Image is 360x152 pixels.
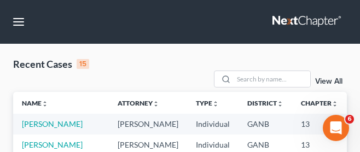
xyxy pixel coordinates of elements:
[247,99,283,107] a: Districtunfold_more
[277,101,283,107] i: unfold_more
[22,99,48,107] a: Nameunfold_more
[22,140,83,149] a: [PERSON_NAME]
[187,114,239,134] td: Individual
[212,101,219,107] i: unfold_more
[118,99,159,107] a: Attorneyunfold_more
[332,101,338,107] i: unfold_more
[239,114,292,134] td: GANB
[42,101,48,107] i: unfold_more
[301,99,338,107] a: Chapterunfold_more
[323,115,349,141] iframe: Intercom live chat
[315,78,342,85] a: View All
[234,71,310,87] input: Search by name...
[292,114,347,134] td: 13
[77,59,89,69] div: 15
[22,119,83,128] a: [PERSON_NAME]
[13,57,89,71] div: Recent Cases
[109,114,187,134] td: [PERSON_NAME]
[196,99,219,107] a: Typeunfold_more
[153,101,159,107] i: unfold_more
[345,115,354,124] span: 6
